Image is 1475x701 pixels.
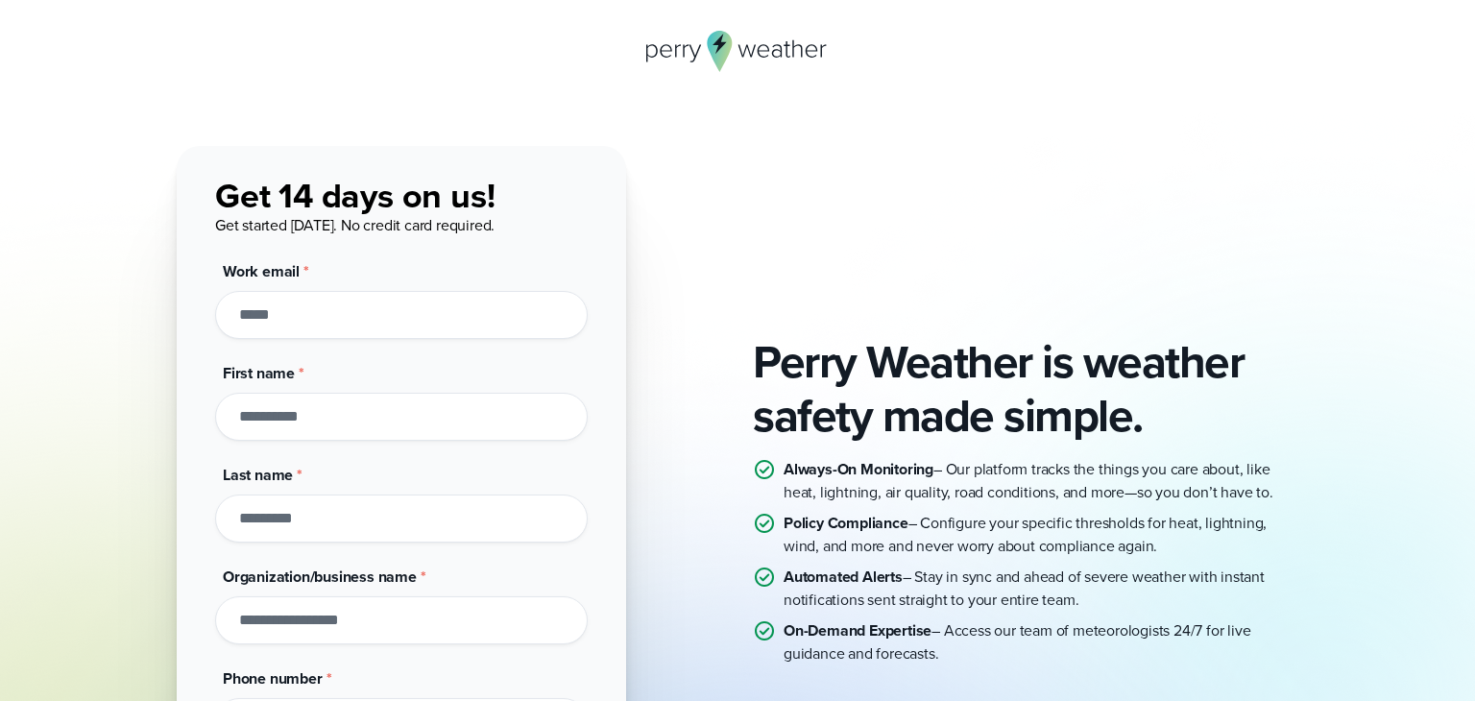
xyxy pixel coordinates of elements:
[223,566,417,588] span: Organization/business name
[215,170,495,221] span: Get 14 days on us!
[784,619,1298,665] p: – Access our team of meteorologists 24/7 for live guidance and forecasts.
[753,335,1298,443] h2: Perry Weather is weather safety made simple.
[784,566,903,588] strong: Automated Alerts
[784,619,931,641] strong: On-Demand Expertise
[223,464,293,486] span: Last name
[215,214,495,236] span: Get started [DATE]. No credit card required.
[223,260,300,282] span: Work email
[223,667,323,689] span: Phone number
[223,362,295,384] span: First name
[784,458,1298,504] p: – Our platform tracks the things you care about, like heat, lightning, air quality, road conditio...
[784,512,908,534] strong: Policy Compliance
[784,512,1298,558] p: – Configure your specific thresholds for heat, lightning, wind, and more and never worry about co...
[784,458,933,480] strong: Always-On Monitoring
[784,566,1298,612] p: – Stay in sync and ahead of severe weather with instant notifications sent straight to your entir...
